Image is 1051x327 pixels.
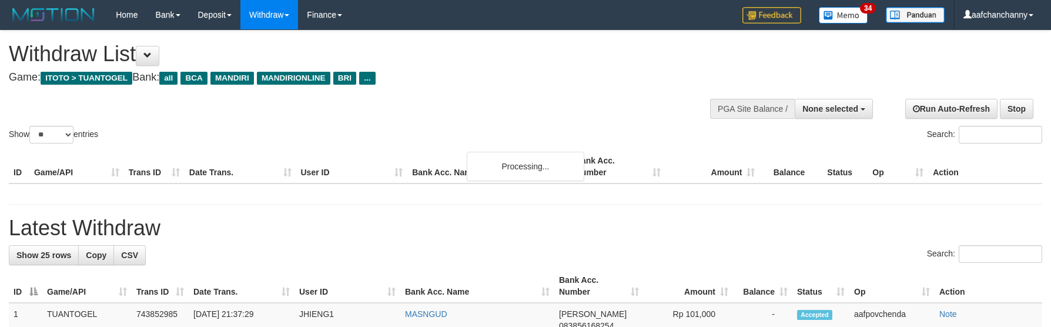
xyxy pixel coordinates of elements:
[185,150,296,183] th: Date Trans.
[665,150,760,183] th: Amount
[554,269,644,303] th: Bank Acc. Number: activate to sort column ascending
[928,150,1042,183] th: Action
[1000,99,1033,119] a: Stop
[644,269,733,303] th: Amount: activate to sort column ascending
[9,150,29,183] th: ID
[405,309,447,319] a: MASNGUD
[886,7,945,23] img: panduan.png
[16,251,71,260] span: Show 25 rows
[9,72,689,84] h4: Game: Bank:
[797,310,832,320] span: Accepted
[9,6,98,24] img: MOTION_logo.png
[927,245,1042,263] label: Search:
[710,99,795,119] div: PGA Site Balance /
[802,104,858,114] span: None selected
[294,269,400,303] th: User ID: activate to sort column ascending
[86,251,106,260] span: Copy
[959,126,1042,144] input: Search:
[822,150,868,183] th: Status
[29,150,124,183] th: Game/API
[180,72,207,85] span: BCA
[742,7,801,24] img: Feedback.jpg
[113,245,146,265] a: CSV
[296,150,408,183] th: User ID
[121,251,138,260] span: CSV
[819,7,868,24] img: Button%20Memo.svg
[939,309,957,319] a: Note
[9,42,689,66] h1: Withdraw List
[41,72,132,85] span: ITOTO > TUANTOGEL
[733,269,792,303] th: Balance: activate to sort column ascending
[359,72,375,85] span: ...
[935,269,1042,303] th: Action
[959,245,1042,263] input: Search:
[189,269,294,303] th: Date Trans.: activate to sort column ascending
[42,269,132,303] th: Game/API: activate to sort column ascending
[210,72,254,85] span: MANDIRI
[792,269,849,303] th: Status: activate to sort column ascending
[927,126,1042,144] label: Search:
[159,72,178,85] span: all
[9,126,98,144] label: Show entries
[9,216,1042,240] h1: Latest Withdraw
[868,150,928,183] th: Op
[78,245,114,265] a: Copy
[571,150,665,183] th: Bank Acc. Number
[9,269,42,303] th: ID: activate to sort column descending
[257,72,330,85] span: MANDIRIONLINE
[905,99,998,119] a: Run Auto-Refresh
[860,3,876,14] span: 34
[407,150,571,183] th: Bank Acc. Name
[467,152,584,181] div: Processing...
[795,99,873,119] button: None selected
[759,150,822,183] th: Balance
[29,126,73,144] select: Showentries
[132,269,189,303] th: Trans ID: activate to sort column ascending
[400,269,554,303] th: Bank Acc. Name: activate to sort column ascending
[9,245,79,265] a: Show 25 rows
[559,309,627,319] span: [PERSON_NAME]
[124,150,185,183] th: Trans ID
[333,72,356,85] span: BRI
[849,269,935,303] th: Op: activate to sort column ascending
